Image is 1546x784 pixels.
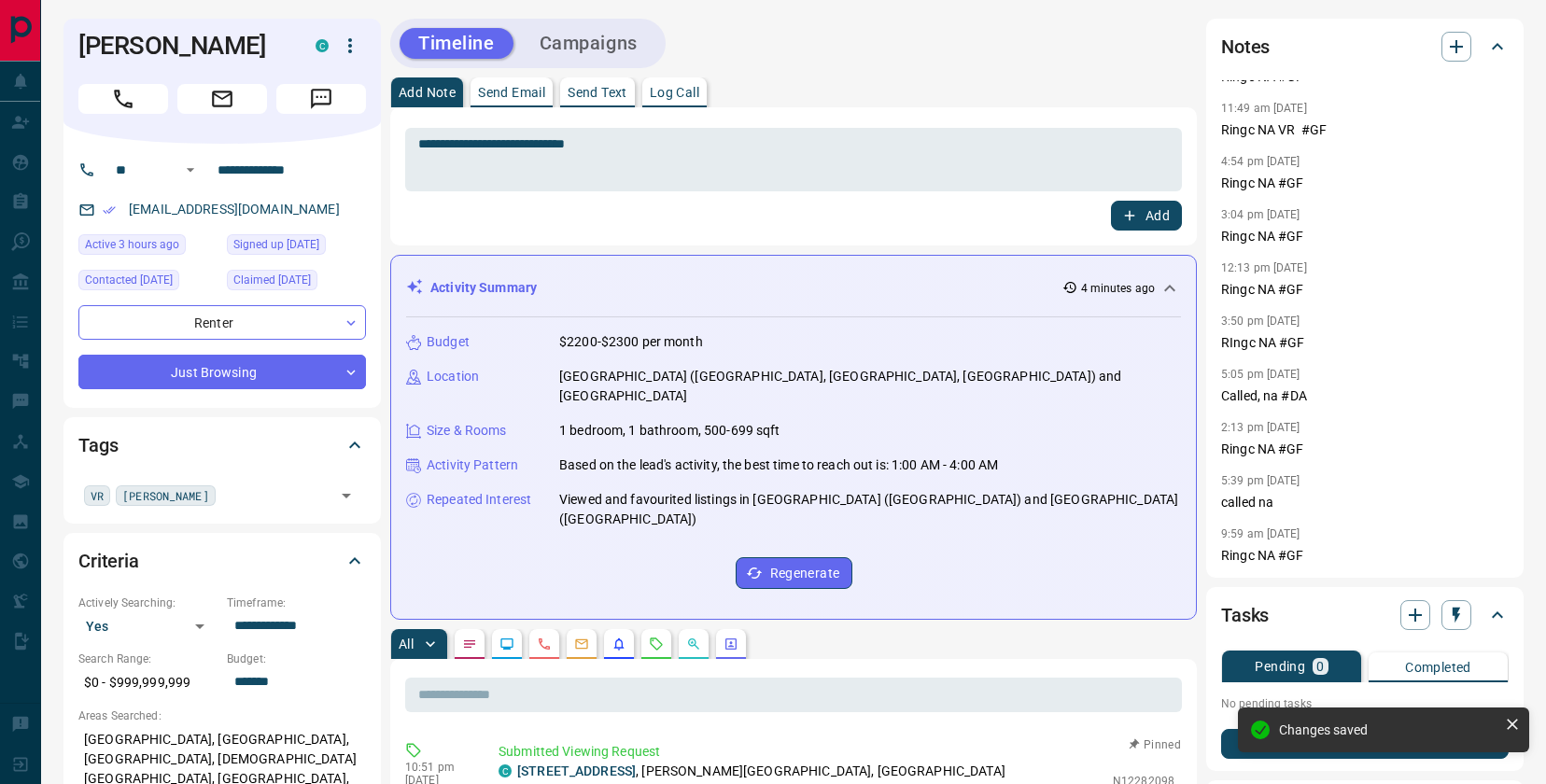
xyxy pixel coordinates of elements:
[78,305,366,340] div: Renter
[227,651,366,667] p: Budget:
[78,546,139,576] h2: Criteria
[399,86,456,99] p: Add Note
[650,86,699,99] p: Log Call
[1221,261,1307,274] p: 12:13 pm [DATE]
[1221,155,1300,168] p: 4:54 pm [DATE]
[78,611,218,641] div: Yes
[574,637,589,651] svg: Emails
[129,202,340,217] a: [EMAIL_ADDRESS][DOMAIN_NAME]
[686,637,701,651] svg: Opportunities
[1221,24,1509,69] div: Notes
[1405,661,1471,674] p: Completed
[427,490,531,510] p: Repeated Interest
[227,234,366,260] div: Mon Feb 21 2022
[78,595,218,611] p: Actively Searching:
[78,651,218,667] p: Search Range:
[233,235,319,254] span: Signed up [DATE]
[1221,315,1300,328] p: 3:50 pm [DATE]
[405,761,471,774] p: 10:51 pm
[85,271,173,289] span: Contacted [DATE]
[517,762,1005,781] p: , [PERSON_NAME][GEOGRAPHIC_DATA], [GEOGRAPHIC_DATA]
[1221,593,1509,637] div: Tasks
[1111,201,1182,231] button: Add
[399,637,414,651] p: All
[499,764,512,777] div: condos.ca
[227,270,366,296] div: Fri Jul 18 2025
[1221,729,1509,759] button: New Task
[179,159,202,181] button: Open
[736,557,852,589] button: Regenerate
[78,234,218,260] div: Mon Oct 13 2025
[78,355,366,389] div: Just Browsing
[724,637,738,651] svg: Agent Actions
[427,367,479,386] p: Location
[1221,280,1509,300] p: Ringc NA #GF
[78,423,366,468] div: Tags
[78,84,168,114] span: Call
[559,367,1181,406] p: [GEOGRAPHIC_DATA] ([GEOGRAPHIC_DATA], [GEOGRAPHIC_DATA], [GEOGRAPHIC_DATA]) and [GEOGRAPHIC_DATA]
[559,421,780,441] p: 1 bedroom, 1 bathroom, 500-699 sqft
[1221,368,1300,381] p: 5:05 pm [DATE]
[85,235,179,254] span: Active 3 hours ago
[1221,546,1509,566] p: Ringc NA #GF
[1081,280,1155,297] p: 4 minutes ago
[568,86,627,99] p: Send Text
[91,486,104,505] span: VR
[78,270,218,296] div: Fri Jul 18 2025
[499,637,514,651] svg: Lead Browsing Activity
[430,278,537,298] p: Activity Summary
[517,763,636,778] a: [STREET_ADDRESS]
[559,332,703,352] p: $2200-$2300 per month
[1221,174,1509,193] p: Ringc NA #GF
[1221,440,1509,459] p: Ringc NA #GF
[78,539,366,583] div: Criteria
[499,742,1174,762] p: Submitted Viewing Request
[78,430,118,460] h2: Tags
[427,332,470,352] p: Budget
[1221,102,1307,115] p: 11:49 am [DATE]
[1221,600,1269,630] h2: Tasks
[103,203,116,217] svg: Email Verified
[333,483,359,509] button: Open
[227,595,366,611] p: Timeframe:
[1221,386,1509,406] p: Called, na #DA
[1279,722,1497,737] div: Changes saved
[122,486,208,505] span: [PERSON_NAME]
[78,31,288,61] h1: [PERSON_NAME]
[427,421,507,441] p: Size & Rooms
[537,637,552,651] svg: Calls
[400,28,513,59] button: Timeline
[1221,227,1509,246] p: Ringc NA #GF
[611,637,626,651] svg: Listing Alerts
[406,271,1181,305] div: Activity Summary4 minutes ago
[1221,421,1300,434] p: 2:13 pm [DATE]
[559,490,1181,529] p: Viewed and favourited listings in [GEOGRAPHIC_DATA] ([GEOGRAPHIC_DATA]) and [GEOGRAPHIC_DATA] ([G...
[1128,736,1182,753] button: Pinned
[1221,120,1509,140] p: Ringc NA VR #GF
[276,84,366,114] span: Message
[1221,493,1509,512] p: called na
[316,39,329,52] div: condos.ca
[462,637,477,651] svg: Notes
[478,86,545,99] p: Send Email
[1221,333,1509,353] p: RIngc NA #GF
[1221,32,1270,62] h2: Notes
[233,271,311,289] span: Claimed [DATE]
[1221,208,1300,221] p: 3:04 pm [DATE]
[521,28,656,59] button: Campaigns
[1316,660,1324,673] p: 0
[1221,527,1300,540] p: 9:59 am [DATE]
[427,455,518,475] p: Activity Pattern
[78,667,218,698] p: $0 - $999,999,999
[1221,474,1300,487] p: 5:39 pm [DATE]
[78,707,366,724] p: Areas Searched:
[559,455,998,475] p: Based on the lead's activity, the best time to reach out is: 1:00 AM - 4:00 AM
[1255,660,1305,673] p: Pending
[177,84,267,114] span: Email
[1221,690,1509,718] p: No pending tasks
[649,637,664,651] svg: Requests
